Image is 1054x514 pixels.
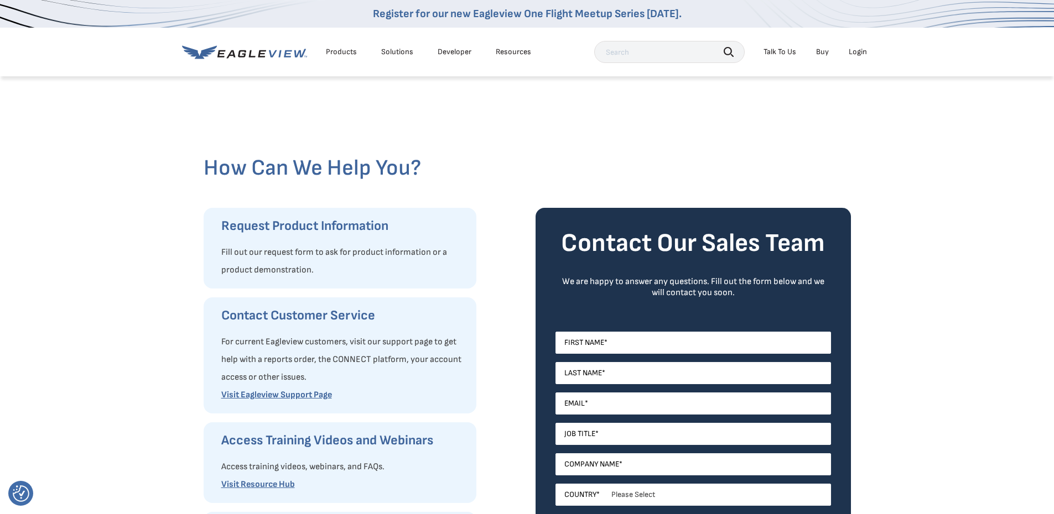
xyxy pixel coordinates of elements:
input: Search [594,41,745,63]
div: Resources [496,47,531,57]
p: Access training videos, webinars, and FAQs. [221,458,465,476]
h3: Access Training Videos and Webinars [221,432,465,449]
div: Login [849,47,867,57]
p: Fill out our request form to ask for product information or a product demonstration. [221,244,465,279]
a: Developer [438,47,471,57]
img: Revisit consent button [13,485,29,502]
a: Visit Eagleview Support Page [221,390,332,400]
button: Consent Preferences [13,485,29,502]
a: Register for our new Eagleview One Flight Meetup Series [DATE]. [373,7,682,20]
h2: How Can We Help You? [204,155,851,181]
div: Products [326,47,357,57]
div: Talk To Us [764,47,796,57]
p: For current Eagleview customers, visit our support page to get help with a reports order, the CON... [221,333,465,386]
h3: Request Product Information [221,217,465,235]
a: Visit Resource Hub [221,479,295,490]
div: Solutions [381,47,413,57]
div: We are happy to answer any questions. Fill out the form below and we will contact you soon. [555,276,831,298]
strong: Contact Our Sales Team [561,228,825,259]
h3: Contact Customer Service [221,307,465,324]
a: Buy [816,47,829,57]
